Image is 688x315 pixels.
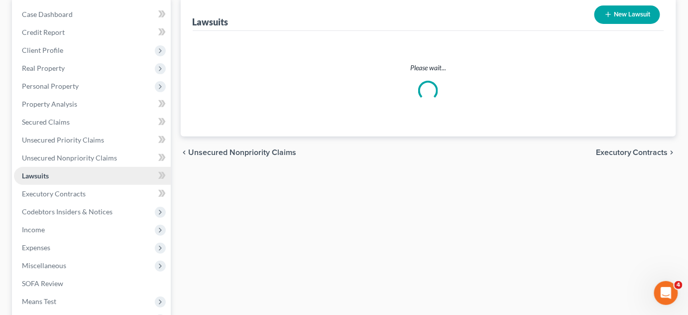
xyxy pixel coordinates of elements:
[22,279,63,288] span: SOFA Review
[14,23,171,41] a: Credit Report
[22,243,50,252] span: Expenses
[14,131,171,149] a: Unsecured Priority Claims
[14,113,171,131] a: Secured Claims
[22,28,65,36] span: Credit Report
[14,95,171,113] a: Property Analysis
[14,275,171,293] a: SOFA Review
[22,136,104,144] span: Unsecured Priority Claims
[22,297,56,306] span: Means Test
[596,149,668,157] span: Executory Contracts
[22,261,66,270] span: Miscellaneous
[189,149,297,157] span: Unsecured Nonpriority Claims
[22,225,45,234] span: Income
[14,185,171,203] a: Executory Contracts
[22,10,73,18] span: Case Dashboard
[22,207,113,216] span: Codebtors Insiders & Notices
[193,16,229,28] div: Lawsuits
[181,149,189,157] i: chevron_left
[22,64,65,72] span: Real Property
[181,149,297,157] button: chevron_left Unsecured Nonpriority Claims
[14,5,171,23] a: Case Dashboard
[22,171,49,180] span: Lawsuits
[668,149,676,157] i: chevron_right
[22,154,117,162] span: Unsecured Nonpriority Claims
[22,118,70,126] span: Secured Claims
[654,281,678,305] iframe: Intercom live chat
[675,281,683,289] span: 4
[22,189,86,198] span: Executory Contracts
[14,149,171,167] a: Unsecured Nonpriority Claims
[22,82,79,90] span: Personal Property
[594,5,660,24] button: New Lawsuit
[22,46,63,54] span: Client Profile
[596,149,676,157] button: Executory Contracts chevron_right
[201,63,657,73] p: Please wait...
[14,167,171,185] a: Lawsuits
[22,100,77,108] span: Property Analysis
